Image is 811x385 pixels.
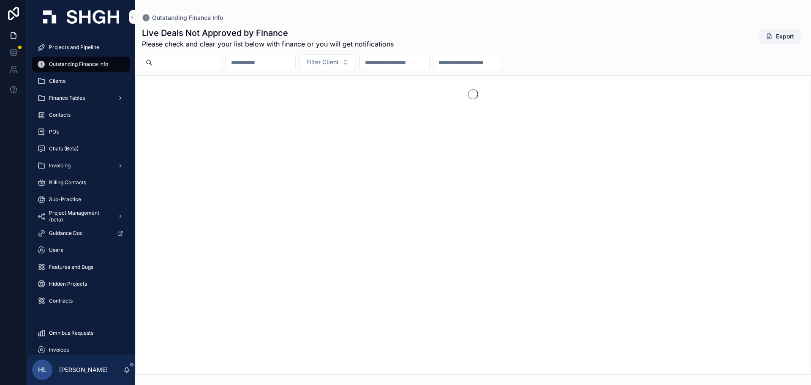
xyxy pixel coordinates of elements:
span: Contacts [49,112,71,118]
span: HL [38,365,47,375]
span: Finance Tables [49,95,85,101]
span: Invoicing [49,162,71,169]
span: Please check and clear your list below with finance or you will get notifications [142,39,394,49]
span: Omnibus Requests [49,330,93,336]
button: Select Button [299,54,356,70]
span: Clients [49,78,65,85]
a: Contacts [32,107,130,123]
span: Projects and Pipeline [49,44,99,51]
h1: Live Deals Not Approved by Finance [142,27,394,39]
span: Outstanding Finance Info [49,61,108,68]
button: Export [759,29,801,44]
a: Sub-Practice [32,192,130,207]
span: Chats (Beta) [49,145,79,152]
a: Billing Contacts [32,175,130,190]
img: App logo [43,10,119,24]
p: [PERSON_NAME] [59,366,108,374]
span: Outstanding Finance Info [152,14,223,22]
a: Outstanding Finance Info [32,57,130,72]
a: POs [32,124,130,139]
a: Hidden Projects [32,276,130,292]
span: Project Management (beta) [49,210,111,223]
a: Outstanding Finance Info [142,14,223,22]
a: Clients [32,74,130,89]
a: Invoices [32,342,130,358]
span: Sub-Practice [49,196,81,203]
span: Billing Contacts [49,179,86,186]
span: Guidance Doc [49,230,83,237]
a: Users [32,243,130,258]
span: Features and Bugs [49,264,93,270]
a: Invoicing [32,158,130,173]
a: Chats (Beta) [32,141,130,156]
a: Finance Tables [32,90,130,106]
a: Guidance Doc [32,226,130,241]
span: Users [49,247,63,254]
a: Project Management (beta) [32,209,130,224]
a: Projects and Pipeline [32,40,130,55]
span: Hidden Projects [49,281,87,287]
div: scrollable content [27,34,135,355]
span: Contracts [49,298,73,304]
span: Filter Client [306,58,339,66]
a: Contracts [32,293,130,309]
a: Omnibus Requests [32,325,130,341]
a: Features and Bugs [32,259,130,275]
span: POs [49,128,59,135]
span: Invoices [49,347,69,353]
